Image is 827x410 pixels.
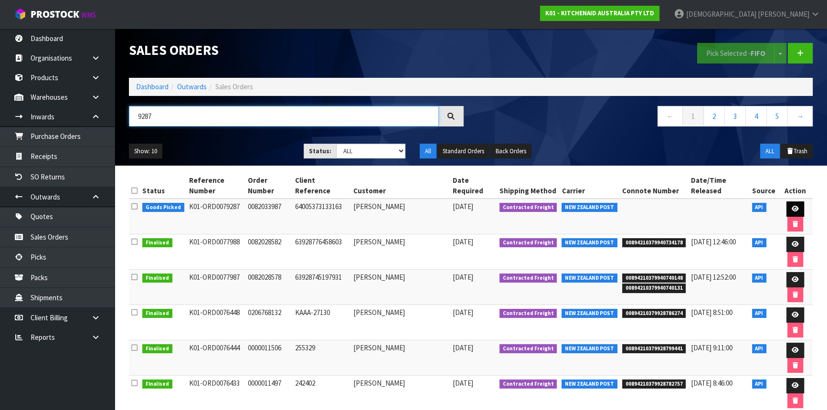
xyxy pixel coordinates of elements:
span: [PERSON_NAME] [758,10,809,19]
button: ALL [760,144,780,159]
button: Back Orders [490,144,531,159]
td: 0082033987 [245,199,293,234]
a: Dashboard [136,82,169,91]
span: Finalised [142,379,172,389]
a: → [787,106,813,126]
a: K01 - KITCHENAID AUSTRALIA PTY LTD [540,6,659,21]
span: Finalised [142,238,172,248]
a: 3 [724,106,746,126]
strong: FIFO [751,49,765,58]
td: 63928745197931 [293,270,351,305]
span: NEW ZEALAND POST [562,273,617,283]
span: Contracted Freight [499,203,557,212]
a: 4 [745,106,767,126]
span: [DATE] 8:46:00 [690,378,732,388]
span: Contracted Freight [499,344,557,354]
th: Source [750,173,778,199]
td: KAAA-27130 [293,305,351,340]
td: K01-ORD0077988 [187,234,246,270]
span: [DATE] [453,273,473,282]
th: Reference Number [187,173,246,199]
th: Action [778,173,813,199]
td: 255329 [293,340,351,376]
span: API [752,379,767,389]
span: API [752,309,767,318]
td: 0206768132 [245,305,293,340]
span: Contracted Freight [499,309,557,318]
th: Status [140,173,187,199]
td: K01-ORD0079287 [187,199,246,234]
td: 0000011506 [245,340,293,376]
span: [DATE] [453,378,473,388]
span: API [752,203,767,212]
span: [DATE] [453,237,473,246]
span: 00894210379928782757 [622,379,686,389]
span: NEW ZEALAND POST [562,309,617,318]
td: [PERSON_NAME] [351,234,450,270]
th: Client Reference [293,173,351,199]
span: Contracted Freight [499,238,557,248]
th: Customer [351,173,450,199]
span: Finalised [142,309,172,318]
span: ProStock [31,8,79,21]
th: Date/Time Released [688,173,749,199]
span: [DATE] 12:46:00 [690,237,735,246]
span: 00894210379940734178 [622,238,686,248]
span: [DATE] 8:51:00 [690,308,732,317]
span: Finalised [142,273,172,283]
strong: K01 - KITCHENAID AUSTRALIA PTY LTD [545,9,654,17]
button: All [420,144,436,159]
span: API [752,273,767,283]
span: [DEMOGRAPHIC_DATA] [686,10,756,19]
th: Connote Number [620,173,689,199]
td: 0082028578 [245,270,293,305]
td: 0082028582 [245,234,293,270]
button: Trash [781,144,813,159]
span: [DATE] [453,202,473,211]
span: API [752,344,767,354]
nav: Page navigation [478,106,813,129]
span: [DATE] 12:52:00 [690,273,735,282]
td: [PERSON_NAME] [351,199,450,234]
td: [PERSON_NAME] [351,305,450,340]
td: [PERSON_NAME] [351,340,450,376]
a: ← [657,106,683,126]
a: 5 [766,106,788,126]
span: API [752,238,767,248]
span: NEW ZEALAND POST [562,203,617,212]
span: Goods Picked [142,203,184,212]
span: Contracted Freight [499,379,557,389]
span: 00894210379928786274 [622,309,686,318]
span: NEW ZEALAND POST [562,379,617,389]
strong: Status: [309,147,331,155]
td: K01-ORD0077987 [187,270,246,305]
span: [DATE] [453,343,473,352]
a: Outwards [177,82,207,91]
td: 63928776458603 [293,234,351,270]
span: 00894210379940740131 [622,284,686,293]
th: Order Number [245,173,293,199]
th: Carrier [559,173,620,199]
th: Date Required [450,173,497,199]
button: Show: 10 [129,144,162,159]
td: 64005373133163 [293,199,351,234]
button: Pick Selected -FIFO [697,43,774,63]
span: [DATE] [453,308,473,317]
a: 1 [682,106,704,126]
a: 2 [703,106,725,126]
button: Standard Orders [437,144,489,159]
span: Finalised [142,344,172,354]
span: NEW ZEALAND POST [562,344,617,354]
span: [DATE] 9:11:00 [690,343,732,352]
td: [PERSON_NAME] [351,270,450,305]
span: Sales Orders [215,82,253,91]
span: 00894210379940740148 [622,273,686,283]
img: cube-alt.png [14,8,26,20]
td: K01-ORD0076444 [187,340,246,376]
th: Shipping Method [497,173,560,199]
span: NEW ZEALAND POST [562,238,617,248]
td: K01-ORD0076448 [187,305,246,340]
input: Search sales orders [129,106,439,126]
span: 00894210379928799441 [622,344,686,354]
small: WMS [81,11,96,20]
